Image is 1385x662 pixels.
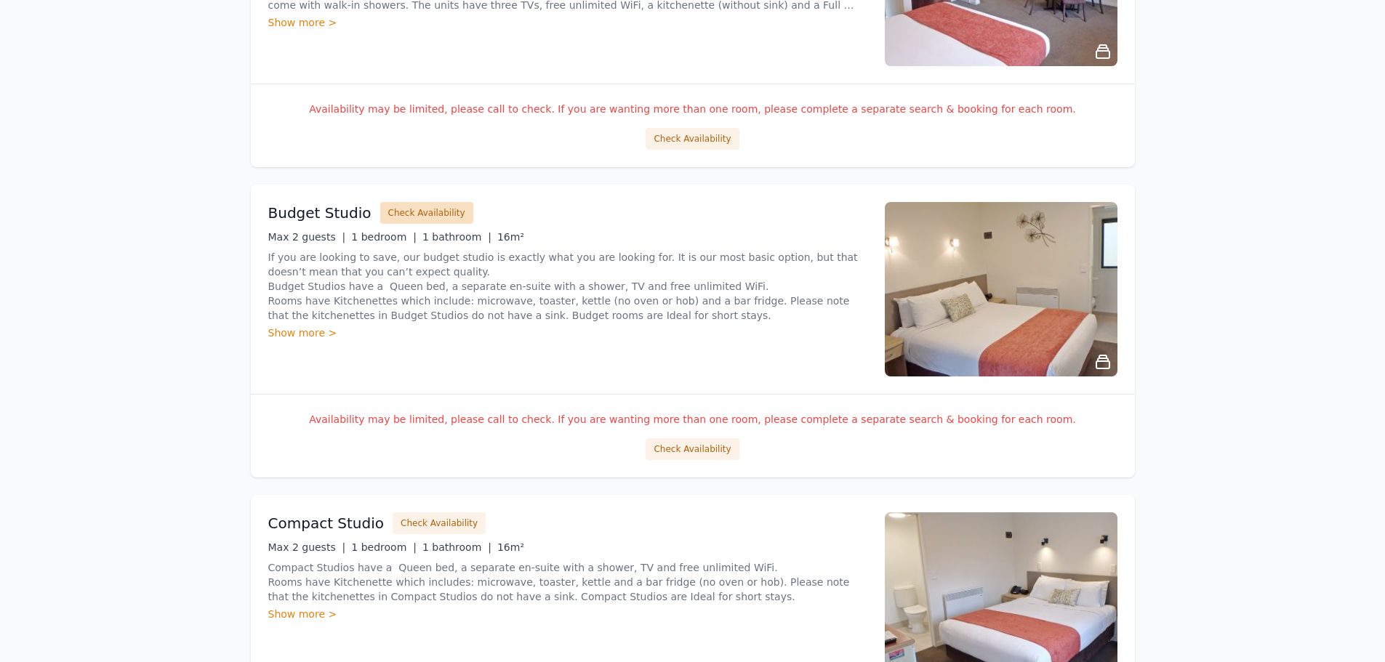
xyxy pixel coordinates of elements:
span: 16m² [497,231,524,243]
p: Availability may be limited, please call to check. If you are wanting more than one room, please ... [268,102,1117,116]
span: 1 bedroom | [351,541,417,553]
p: Compact Studios have a Queen bed, a separate en-suite with a shower, TV and free unlimited WiFi. ... [268,560,867,604]
h3: Budget Studio [268,203,372,223]
button: Check Availability [393,512,486,534]
div: Show more > [268,15,867,30]
button: Check Availability [646,438,739,460]
button: Check Availability [380,202,473,224]
span: 1 bedroom | [351,231,417,243]
button: Check Availability [646,128,739,150]
span: 16m² [497,541,524,553]
span: Max 2 guests | [268,231,346,243]
span: 1 bathroom | [422,231,491,243]
p: If you are looking to save, our budget studio is exactly what you are looking for. It is our most... [268,250,867,323]
div: Show more > [268,607,867,621]
h3: Compact Studio [268,513,385,533]
span: 1 bathroom | [422,541,491,553]
p: Availability may be limited, please call to check. If you are wanting more than one room, please ... [268,412,1117,427]
span: Max 2 guests | [268,541,346,553]
div: Show more > [268,326,867,340]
